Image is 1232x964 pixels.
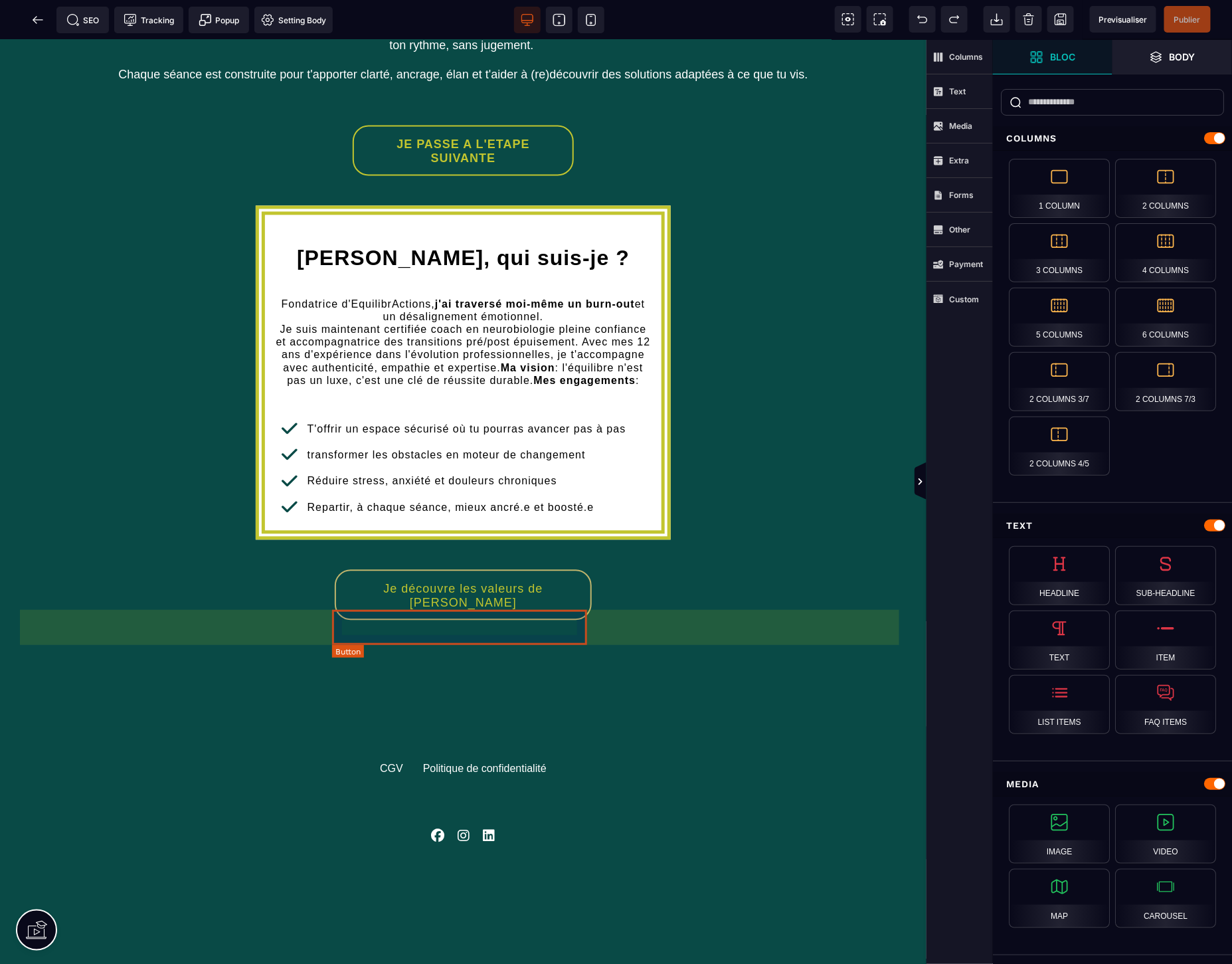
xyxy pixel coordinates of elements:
[949,190,974,200] strong: Forms
[304,432,561,451] text: Réduire stress, anxiété et douleurs chroniques
[1009,352,1110,411] div: 2 Columns 3/7
[66,13,100,27] span: SEO
[949,86,966,96] strong: Text
[949,294,979,304] strong: Custom
[1009,223,1110,282] div: 3 Columns
[1115,352,1216,411] div: 2 Columns 7/3
[1009,805,1110,864] div: Image
[1009,288,1110,347] div: 5 Columns
[304,380,630,399] text: T'offrir un espace sécurisé où tu pourras avancer pas à pas
[1170,52,1195,62] strong: Body
[949,121,972,131] strong: Media
[261,13,326,27] span: Setting Body
[1115,611,1216,670] div: Item
[353,86,574,136] button: JE PASSE A L'ETAPE SUIVANTE
[124,13,174,27] span: Tracking
[1099,15,1148,25] span: Previsualiser
[1009,417,1110,476] div: 2 Columns 4/5
[1115,159,1216,218] div: 2 Columns
[835,6,861,33] span: View components
[275,239,652,377] text: Fondatrice d'EquilibrActions, et un désalignement émotionnel. Je suis maintenant certifiée coach ...
[423,723,547,763] div: Politique de confidentialité
[949,225,970,235] strong: Other
[380,723,403,763] div: CGV
[501,323,555,334] b: Ma vision
[1090,6,1156,33] span: Preview
[199,13,240,27] span: Popup
[949,155,969,165] strong: Extra
[1050,52,1075,62] strong: Bloc
[1115,546,1216,605] div: Sub-Headline
[1115,869,1216,928] div: Carousel
[304,458,598,478] text: Repartir, à chaque séance, mieux ancré.e et boosté.e
[949,52,983,62] strong: Columns
[949,259,983,269] strong: Payment
[1112,40,1232,74] span: Open Layer Manager
[1115,805,1216,864] div: Video
[1009,159,1110,218] div: 1 Column
[1009,546,1110,605] div: Headline
[1009,675,1110,734] div: List Items
[1009,869,1110,928] div: Map
[335,530,592,581] button: Je découvre les valeurs de [PERSON_NAME]
[993,126,1232,151] div: Columns
[867,6,893,33] span: Screenshot
[533,336,636,347] b: Mes engagements
[435,259,635,270] b: j'ai traversé moi-même un burn-out
[1115,288,1216,347] div: 6 Columns
[1115,675,1216,734] div: FAQ Items
[993,772,1232,797] div: Media
[1115,223,1216,282] div: 4 Columns
[1009,611,1110,670] div: Text
[275,199,652,238] h1: [PERSON_NAME], qui suis-je ?
[993,514,1232,538] div: Text
[993,40,1112,74] span: Open Blocks
[1174,15,1201,25] span: Publier
[304,406,589,425] text: transformer les obstacles en moteur de changement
